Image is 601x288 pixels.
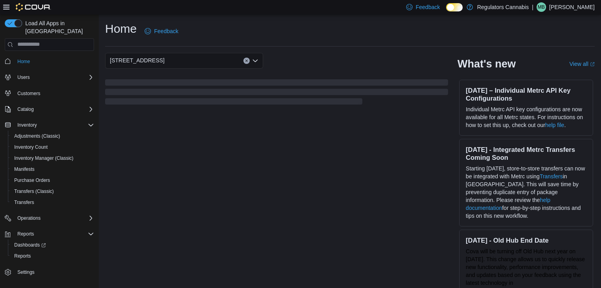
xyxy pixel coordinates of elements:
[252,58,258,64] button: Open list of options
[466,105,586,129] p: Individual Metrc API key configurations are now available for all Metrc states. For instructions ...
[14,105,94,114] span: Catalog
[14,199,34,206] span: Transfers
[11,165,38,174] a: Manifests
[11,176,94,185] span: Purchase Orders
[2,228,97,239] button: Reports
[8,197,97,208] button: Transfers
[11,153,94,163] span: Inventory Manager (Classic)
[8,186,97,197] button: Transfers (Classic)
[466,197,550,211] a: help documentation
[11,131,63,141] a: Adjustments (Classic)
[14,89,43,98] a: Customers
[14,267,94,277] span: Settings
[2,88,97,99] button: Customers
[532,2,533,12] p: |
[11,251,34,261] a: Reports
[466,165,586,220] p: Starting [DATE], store-to-store transfers can now be integrated with Metrc using in [GEOGRAPHIC_D...
[416,3,440,11] span: Feedback
[11,165,94,174] span: Manifests
[549,2,595,12] p: [PERSON_NAME]
[458,58,516,70] h2: What's new
[105,21,137,37] h1: Home
[14,56,94,66] span: Home
[11,131,94,141] span: Adjustments (Classic)
[14,213,44,223] button: Operations
[14,155,73,161] span: Inventory Manager (Classic)
[446,3,463,11] input: Dark Mode
[11,240,49,250] a: Dashboards
[14,105,37,114] button: Catalog
[14,242,46,248] span: Dashboards
[14,229,37,239] button: Reports
[8,153,97,164] button: Inventory Manager (Classic)
[14,133,60,139] span: Adjustments (Classic)
[14,73,33,82] button: Users
[2,266,97,278] button: Settings
[17,90,40,97] span: Customers
[11,240,94,250] span: Dashboards
[2,213,97,224] button: Operations
[17,58,30,65] span: Home
[466,86,586,102] h3: [DATE] – Individual Metrc API Key Configurations
[11,198,37,207] a: Transfers
[14,267,38,277] a: Settings
[17,269,34,275] span: Settings
[105,81,448,106] span: Loading
[590,62,595,67] svg: External link
[17,106,34,112] span: Catalog
[8,175,97,186] button: Purchase Orders
[2,120,97,131] button: Inventory
[17,231,34,237] span: Reports
[569,61,595,67] a: View allExternal link
[2,72,97,83] button: Users
[14,57,33,66] a: Home
[11,251,94,261] span: Reports
[14,188,54,194] span: Transfers (Classic)
[14,213,94,223] span: Operations
[14,253,31,259] span: Reports
[11,198,94,207] span: Transfers
[11,176,53,185] a: Purchase Orders
[8,142,97,153] button: Inventory Count
[11,187,94,196] span: Transfers (Classic)
[17,215,41,221] span: Operations
[14,144,48,150] span: Inventory Count
[538,2,545,12] span: MB
[2,56,97,67] button: Home
[466,236,586,244] h3: [DATE] - Old Hub End Date
[14,229,94,239] span: Reports
[14,88,94,98] span: Customers
[477,2,529,12] p: Regulators Cannabis
[14,166,34,172] span: Manifests
[540,173,563,180] a: Transfers
[8,164,97,175] button: Manifests
[11,153,77,163] a: Inventory Manager (Classic)
[14,120,94,130] span: Inventory
[545,122,564,128] a: help file
[14,177,50,183] span: Purchase Orders
[154,27,178,35] span: Feedback
[11,142,51,152] a: Inventory Count
[8,131,97,142] button: Adjustments (Classic)
[17,74,30,80] span: Users
[22,19,94,35] span: Load All Apps in [GEOGRAPHIC_DATA]
[537,2,546,12] div: Mike Biron
[2,104,97,115] button: Catalog
[11,187,57,196] a: Transfers (Classic)
[14,73,94,82] span: Users
[17,122,37,128] span: Inventory
[243,58,250,64] button: Clear input
[110,56,164,65] span: [STREET_ADDRESS]
[8,251,97,262] button: Reports
[16,3,51,11] img: Cova
[14,120,40,130] button: Inventory
[466,146,586,161] h3: [DATE] - Integrated Metrc Transfers Coming Soon
[11,142,94,152] span: Inventory Count
[8,239,97,251] a: Dashboards
[141,23,181,39] a: Feedback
